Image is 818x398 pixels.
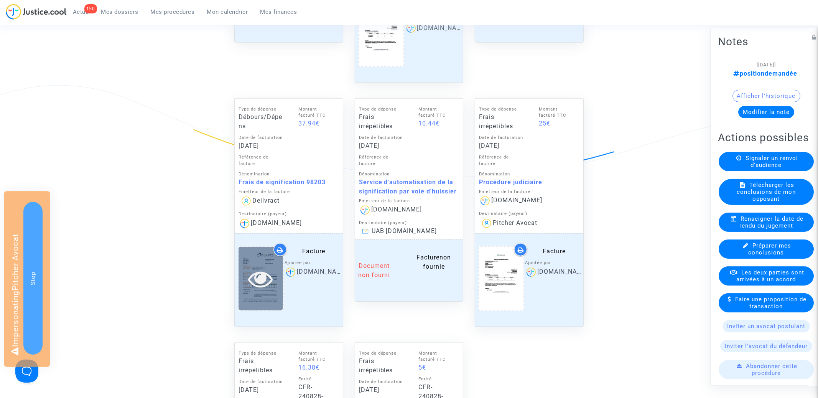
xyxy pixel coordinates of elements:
span: UAB [DOMAIN_NAME] [372,227,437,235]
span: Préparer mes conclusions [749,242,792,256]
a: Mes procédures [145,6,201,18]
div: Type de dépense [359,350,403,357]
button: Stop [23,202,43,355]
span: [DOMAIN_NAME] [251,220,302,227]
span: [DOMAIN_NAME] [537,268,588,276]
button: Afficher l'historique [732,90,800,102]
div: [DATE] [479,141,523,150]
div: Date de facturation [359,135,403,141]
div: Facture [285,247,343,256]
span: Mes procédures [151,8,195,15]
span: positiondemandée [733,70,797,77]
div: Frais de signification 98203 [239,178,339,187]
span: Mes dossiers [101,8,138,15]
div: Facture [525,247,583,256]
div: Facture [405,253,463,271]
div: Montant facturé TTC [539,106,576,119]
div: Date de facturation [239,135,283,141]
div: [DATE] [359,141,403,150]
div: Type de dépense [239,350,283,357]
img: icon-envelope-color.svg [362,229,369,234]
span: Abandonner cette procédure [746,363,798,377]
span: [DOMAIN_NAME] [371,206,422,213]
span: Stop [30,271,36,285]
div: Type de dépense [239,106,283,113]
span: Inviter l'avocat du défendeur [725,343,808,350]
img: jc-logo.svg [6,4,67,20]
div: Destinataire (payeur) [359,220,459,226]
div: Dénomination [239,171,339,178]
div: Montant facturé TTC [298,350,335,363]
iframe: Help Scout Beacon - Open [15,360,38,383]
h2: Actions possibles [718,131,815,144]
span: Les deux parties sont arrivées à un accord [737,269,805,283]
div: Frais irrépétibles [359,357,403,375]
a: Mon calendrier [201,6,254,18]
div: Frais irrépétibles [239,357,283,375]
span: Pitcher Avocat [493,219,537,226]
div: Entité [298,376,335,383]
img: icon-user.svg [240,195,252,207]
span: Signaler un renvoi d'audience [746,155,798,168]
div: Date de facturation [359,379,403,385]
div: Montant facturé TTC [418,350,455,363]
img: logo.png [405,22,417,34]
div: Destinataire (payeur) [239,211,339,218]
button: Modifier la note [738,106,794,118]
div: Entité [418,376,455,383]
div: Procédure judiciaire [479,178,579,187]
span: [DOMAIN_NAME] [491,197,542,204]
div: 37.94€ [298,119,335,128]
div: Référence de facture [479,154,523,167]
div: Service d'automatisation de la signification par voie d'huissier [359,178,459,196]
div: Destinataire (payeur) [479,211,579,217]
div: Débours/Dépens [239,112,283,131]
span: [DOMAIN_NAME] [417,24,468,31]
div: Emetteur de la facture [239,189,339,195]
div: Impersonating [4,191,50,367]
div: 25€ [539,119,576,128]
span: Delivract [252,197,280,205]
div: Date de facturation [239,379,283,385]
div: Ajoutée par [285,260,343,266]
div: 10.44€ [418,119,455,128]
div: Emetteur de la facture [479,189,579,195]
span: Actus [73,8,89,15]
div: Date de facturation [479,135,523,141]
span: Mes finances [260,8,297,15]
div: Montant facturé TTC [418,106,455,119]
div: 16.38€ [298,363,335,372]
div: Document non fourni [355,261,393,280]
img: logo.png [359,204,371,216]
span: [[DATE]] [757,62,776,68]
div: 150 [84,4,97,13]
div: Frais irrépétibles [479,112,523,131]
a: Mes dossiers [95,6,145,18]
img: logo.png [239,218,251,230]
div: Montant facturé TTC [298,106,335,119]
div: Dénomination [479,171,579,178]
span: Renseigner la date de rendu du jugement [739,215,803,229]
div: Ajoutée par [525,260,583,266]
div: [DATE] [359,385,403,395]
h2: Notes [718,35,815,48]
div: Frais irrépétibles [359,112,403,131]
span: Télécharger les conclusions de mon opposant [737,182,796,202]
div: 5€ [418,363,455,372]
div: Référence de facture [359,154,403,167]
span: Mon calendrier [207,8,248,15]
a: Mes finances [254,6,303,18]
span: [DOMAIN_NAME] [297,268,348,276]
span: Faire une proposition de transaction [736,296,807,310]
img: logo.png [479,195,491,207]
div: Référence de facture [239,154,283,167]
a: 150Actus [67,6,95,18]
div: Emetteur de la facture [359,198,459,205]
div: [DATE] [239,141,283,150]
img: logo.png [285,266,297,278]
div: Type de dépense [359,106,403,113]
span: Inviter un avocat postulant [727,323,805,330]
div: Dénomination [359,171,459,178]
img: logo.png [525,266,537,278]
div: Type de dépense [479,106,523,113]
